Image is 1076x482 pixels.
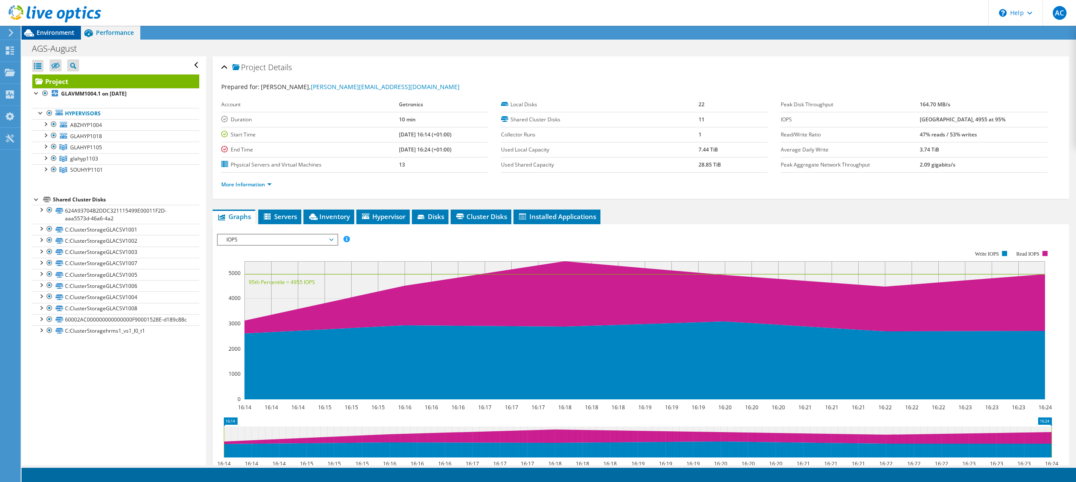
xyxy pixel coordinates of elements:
text: 16:17 [478,404,491,411]
text: 16:16 [398,404,411,411]
text: 16:22 [907,460,920,467]
text: 16:16 [410,460,424,467]
text: 16:24 [1045,460,1058,467]
text: 16:19 [631,460,644,467]
a: glahyp1103 [32,153,199,164]
text: 16:17 [520,460,534,467]
label: End Time [221,145,399,154]
text: 16:23 [1017,460,1030,467]
text: 16:23 [958,404,971,411]
span: Installed Applications [518,212,596,221]
label: Peak Disk Throughput [781,100,920,109]
text: Write IOPS [975,251,999,257]
span: GLAHYP1105 [70,144,102,151]
text: 16:18 [584,404,598,411]
text: 16:15 [318,404,331,411]
b: [DATE] 16:24 (+01:00) [399,146,451,153]
b: [DATE] 16:14 (+01:00) [399,131,451,138]
text: 16:23 [985,404,998,411]
b: [GEOGRAPHIC_DATA], 4955 at 95% [920,116,1005,123]
a: C:ClusterStorageGLACSV1007 [32,258,199,269]
label: Local Disks [501,100,699,109]
text: 16:20 [741,460,754,467]
b: 2.09 gigabits/s [920,161,955,168]
text: 16:21 [825,404,838,411]
span: Graphs [217,212,251,221]
text: 16:16 [424,404,438,411]
text: 16:21 [798,404,811,411]
a: Project [32,74,199,88]
span: glahyp1103 [70,155,98,162]
text: 16:22 [878,404,891,411]
a: GLAHYP1105 [32,142,199,153]
label: Used Local Capacity [501,145,699,154]
span: Project [232,63,266,72]
text: 16:19 [686,460,699,467]
label: Physical Servers and Virtual Machines [221,161,399,169]
a: C:ClusterStorageGLACSV1004 [32,291,199,303]
a: C:ClusterStorageGLACSV1002 [32,235,199,246]
a: 624A93704B2DDC321115499E00011F2D-aaa5573d-46a6-4a2 [32,205,199,224]
text: 16:24 [1038,404,1051,411]
label: Prepared for: [221,83,260,91]
div: Shared Cluster Disks [53,195,199,205]
text: 16:14 [238,404,251,411]
text: 16:15 [327,460,340,467]
a: C:ClusterStoragehrms1_vs1_l0_t1 [32,325,199,337]
span: SOUHYP1101 [70,166,103,173]
a: C:ClusterStorageGLACSV1008 [32,303,199,314]
label: Start Time [221,130,399,139]
label: Read/Write Ratio [781,130,920,139]
text: 16:20 [771,404,785,411]
span: AC [1053,6,1067,20]
text: 16:20 [714,460,727,467]
b: Getronics [399,101,423,108]
text: 16:22 [931,404,945,411]
span: Cluster Disks [455,212,507,221]
text: 16:18 [603,460,616,467]
text: 2000 [229,345,241,352]
label: Duration [221,115,399,124]
text: 4000 [229,294,241,302]
text: 16:21 [824,460,837,467]
text: 16:17 [504,404,518,411]
text: 16:15 [355,460,368,467]
a: [PERSON_NAME][EMAIL_ADDRESS][DOMAIN_NAME] [311,83,460,91]
text: 16:15 [344,404,358,411]
span: Performance [96,28,134,37]
b: 10 min [399,116,416,123]
text: 16:22 [879,460,892,467]
span: [PERSON_NAME], [261,83,460,91]
b: 164.70 MB/s [920,101,950,108]
label: Average Daily Write [781,145,920,154]
span: Environment [37,28,74,37]
text: 16:16 [451,404,464,411]
b: 7.44 TiB [699,146,718,153]
text: 16:22 [934,460,948,467]
a: C:ClusterStorageGLACSV1003 [32,247,199,258]
label: Collector Runs [501,130,699,139]
span: Servers [263,212,297,221]
text: 16:14 [217,460,230,467]
span: ABZHYP1004 [70,121,102,129]
text: 16:18 [575,460,589,467]
label: Account [221,100,399,109]
text: 16:14 [272,460,285,467]
text: 16:18 [558,404,571,411]
text: 16:19 [665,404,678,411]
text: 1000 [229,370,241,377]
text: 16:21 [851,460,865,467]
text: 16:20 [745,404,758,411]
span: Inventory [308,212,350,221]
text: 16:20 [769,460,782,467]
b: 3.74 TiB [920,146,939,153]
b: 11 [699,116,705,123]
text: 16:14 [244,460,258,467]
text: 16:19 [638,404,651,411]
b: 28.85 TiB [699,161,721,168]
b: 1 [699,131,702,138]
a: ABZHYP1004 [32,119,199,130]
text: 16:15 [371,404,384,411]
span: Hypervisor [361,212,405,221]
text: 16:16 [438,460,451,467]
